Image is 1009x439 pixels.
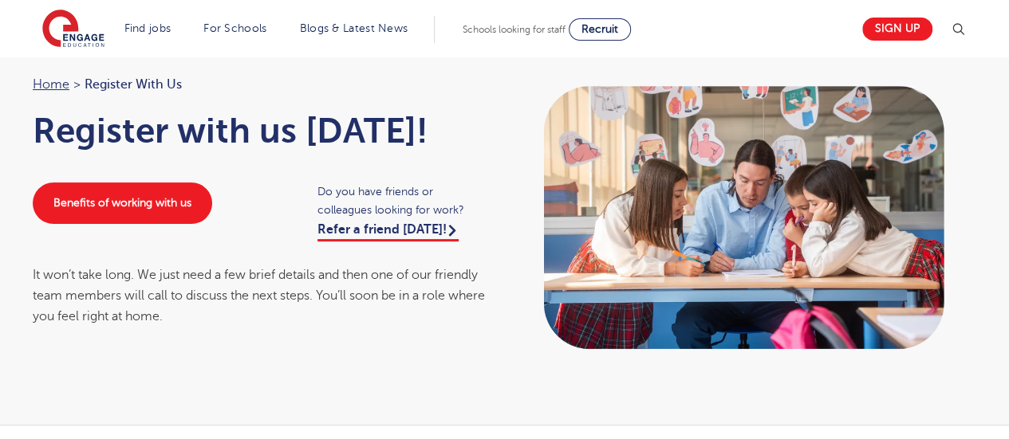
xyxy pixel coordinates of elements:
[581,23,618,35] span: Recruit
[33,182,212,224] a: Benefits of working with us
[317,182,489,219] span: Do you have friends or colleagues looking for work?
[33,265,489,327] div: It won’t take long. We just need a few brief details and then one of our friendly team members wi...
[203,22,266,34] a: For Schools
[317,222,459,241] a: Refer a friend [DATE]!
[85,74,182,95] span: Register with us
[569,18,631,41] a: Recruit
[33,74,489,95] nav: breadcrumb
[42,10,104,49] img: Engage Education
[463,24,566,35] span: Schools looking for staff
[862,18,932,41] a: Sign up
[33,77,69,92] a: Home
[73,77,81,92] span: >
[124,22,171,34] a: Find jobs
[300,22,408,34] a: Blogs & Latest News
[33,111,489,151] h1: Register with us [DATE]!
